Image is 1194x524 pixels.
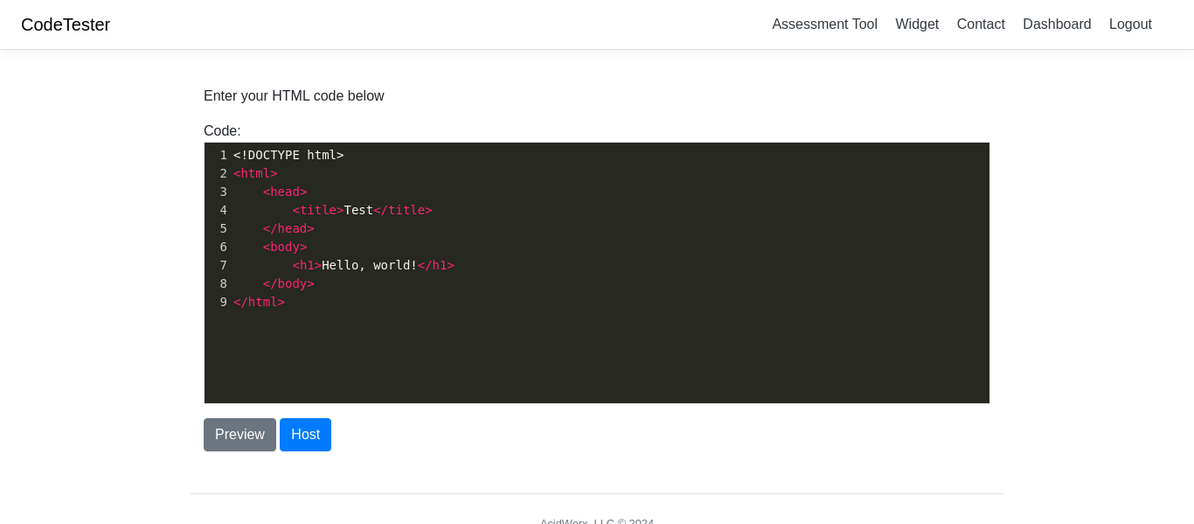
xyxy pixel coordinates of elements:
span: html [240,166,270,180]
span: h1 [433,258,448,272]
span: </ [233,295,248,309]
a: Contact [950,10,1012,38]
span: < [292,258,299,272]
button: Host [280,418,331,451]
span: > [300,185,307,199]
span: body [278,276,308,290]
a: Logout [1102,10,1159,38]
span: head [278,221,308,235]
a: Assessment Tool [765,10,885,38]
span: > [425,203,432,217]
span: < [263,185,270,199]
span: > [447,258,454,272]
span: title [300,203,337,217]
span: < [263,240,270,254]
span: > [270,166,277,180]
div: Code: [191,121,1003,404]
span: > [307,221,314,235]
span: </ [263,276,278,290]
span: > [300,240,307,254]
span: h1 [300,258,315,272]
div: 4 [205,201,230,220]
a: Widget [888,10,946,38]
span: html [248,295,278,309]
div: 8 [205,275,230,293]
div: 9 [205,293,230,311]
div: 2 [205,164,230,183]
a: Dashboard [1016,10,1098,38]
div: 7 [205,256,230,275]
span: < [292,203,299,217]
span: </ [263,221,278,235]
button: Preview [204,418,276,451]
span: <!DOCTYPE html> [233,148,344,162]
div: 5 [205,220,230,238]
a: CodeTester [21,15,110,34]
div: 6 [205,238,230,256]
p: Enter your HTML code below [204,86,990,107]
span: > [337,203,344,217]
span: > [315,258,322,272]
span: Test [233,203,433,217]
span: body [270,240,300,254]
span: head [270,185,300,199]
span: title [388,203,425,217]
div: 1 [205,146,230,164]
span: Hello, world! [233,258,455,272]
span: </ [373,203,388,217]
span: > [278,295,285,309]
div: 3 [205,183,230,201]
span: </ [418,258,433,272]
span: < [233,166,240,180]
span: > [307,276,314,290]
